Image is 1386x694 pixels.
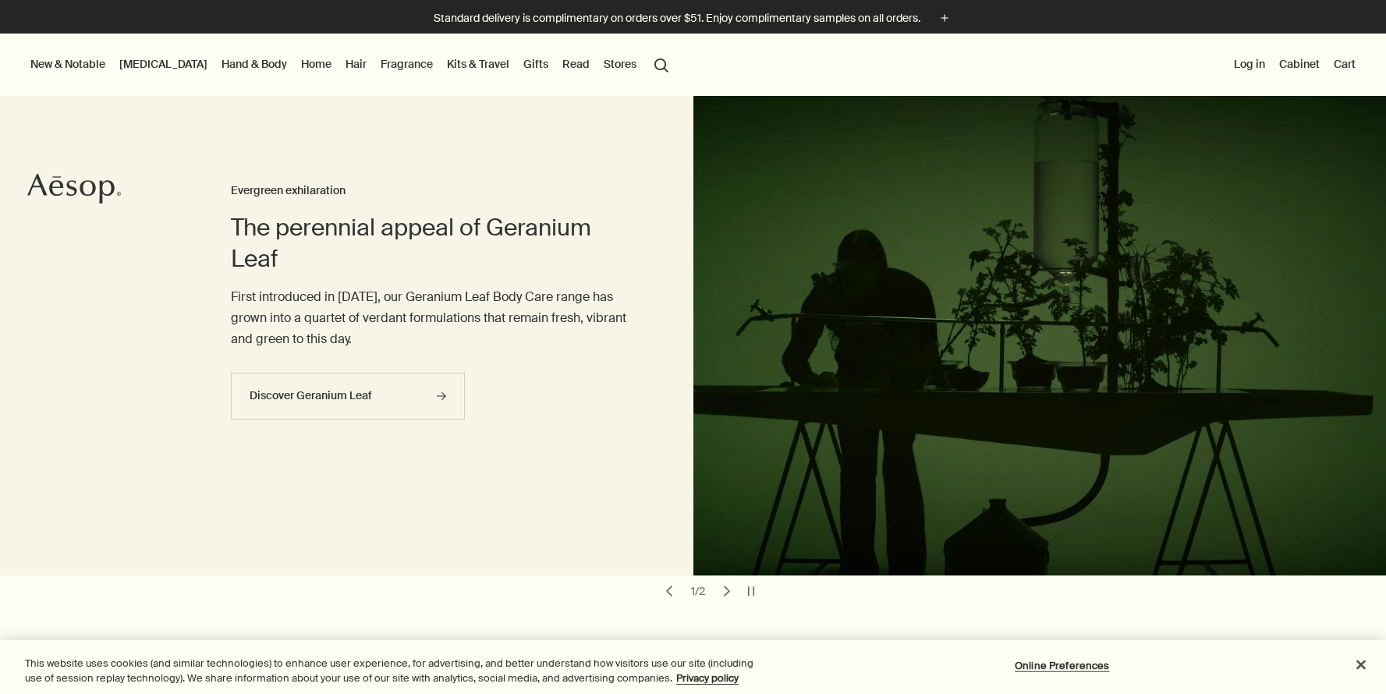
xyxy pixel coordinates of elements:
[342,54,370,74] a: Hair
[1231,34,1359,96] nav: supplementary
[27,34,675,96] nav: primary
[676,671,739,685] a: More information about your privacy, opens in a new tab
[716,580,738,602] button: next slide
[658,580,680,602] button: previous slide
[231,212,630,274] h2: The perennial appeal of Geranium Leaf
[378,54,436,74] a: Fragrance
[1231,54,1268,74] button: Log in
[1331,54,1359,74] button: Cart
[25,656,762,686] div: This website uses cookies (and similar technologies) to enhance user experience, for advertising,...
[686,584,710,598] div: 1 / 2
[740,580,762,602] button: pause
[231,286,630,350] p: First introduced in [DATE], our Geranium Leaf Body Care range has grown into a quartet of verdant...
[231,182,630,200] h3: Evergreen exhilaration
[601,54,640,74] button: Stores
[231,373,465,420] a: Discover Geranium Leaf
[116,54,211,74] a: [MEDICAL_DATA]
[1276,54,1323,74] a: Cabinet
[298,54,335,74] a: Home
[1013,650,1111,682] button: Online Preferences, Opens the preference center dialog
[1344,648,1378,682] button: Close
[218,54,290,74] a: Hand & Body
[520,54,551,74] a: Gifts
[27,173,121,204] svg: Aesop
[27,173,121,208] a: Aesop
[434,10,920,27] p: Standard delivery is complimentary on orders over $51. Enjoy complimentary samples on all orders.
[647,49,675,79] button: Open search
[444,54,512,74] a: Kits & Travel
[27,54,108,74] button: New & Notable
[559,54,593,74] a: Read
[434,9,953,27] button: Standard delivery is complimentary on orders over $51. Enjoy complimentary samples on all orders.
